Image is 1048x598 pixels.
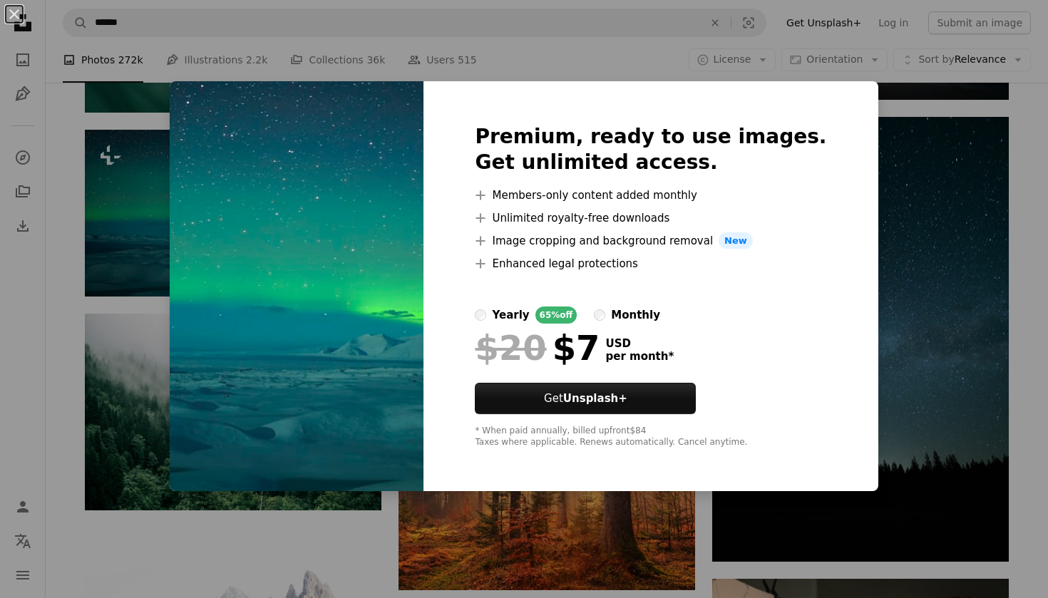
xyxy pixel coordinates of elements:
span: USD [605,337,674,350]
img: premium_photo-1675805015392-28fd80c551ec [170,81,423,492]
li: Unlimited royalty-free downloads [475,210,826,227]
div: * When paid annually, billed upfront $84 Taxes where applicable. Renews automatically. Cancel any... [475,426,826,448]
span: New [719,232,753,249]
div: $7 [475,329,600,366]
span: per month * [605,350,674,363]
input: monthly [594,309,605,321]
li: Members-only content added monthly [475,187,826,204]
li: Enhanced legal protections [475,255,826,272]
input: yearly65%off [475,309,486,321]
div: monthly [611,306,660,324]
h2: Premium, ready to use images. Get unlimited access. [475,124,826,175]
div: 65% off [535,306,577,324]
span: $20 [475,329,546,366]
div: yearly [492,306,529,324]
li: Image cropping and background removal [475,232,826,249]
button: GetUnsplash+ [475,383,696,414]
strong: Unsplash+ [563,392,627,405]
